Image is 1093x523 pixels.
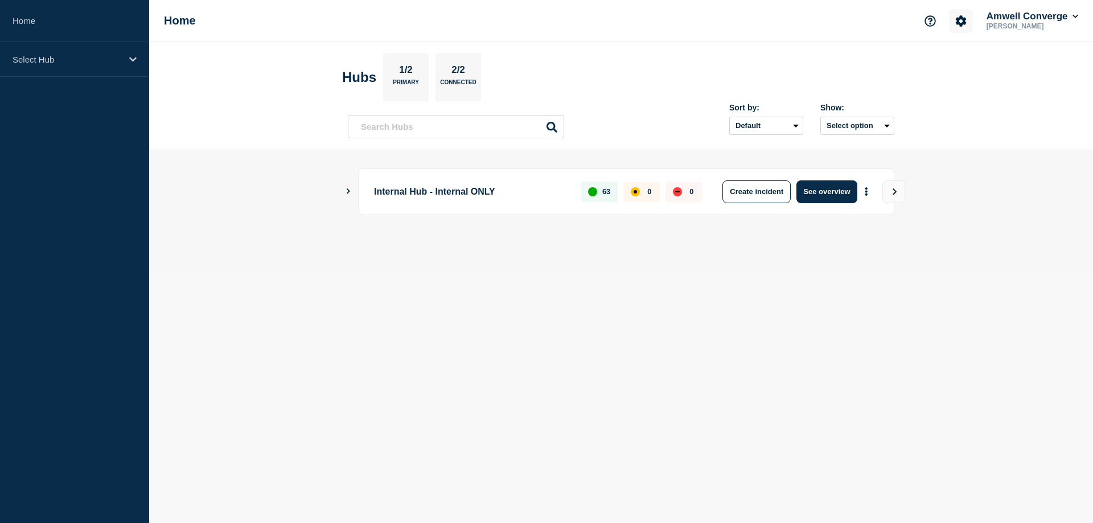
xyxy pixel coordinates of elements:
[602,187,610,196] p: 63
[13,55,122,64] p: Select Hub
[796,180,857,203] button: See overview
[984,11,1080,22] button: Amwell Converge
[882,180,905,203] button: View
[440,79,476,91] p: Connected
[729,103,803,112] div: Sort by:
[348,115,564,138] input: Search Hubs
[447,64,470,79] p: 2/2
[820,103,894,112] div: Show:
[729,117,803,135] select: Sort by
[395,64,417,79] p: 1/2
[689,187,693,196] p: 0
[631,187,640,196] div: affected
[918,9,942,33] button: Support
[346,187,351,196] button: Show Connected Hubs
[984,22,1080,30] p: [PERSON_NAME]
[673,187,682,196] div: down
[588,187,597,196] div: up
[949,9,973,33] button: Account settings
[393,79,419,91] p: Primary
[342,69,376,85] h2: Hubs
[374,180,568,203] p: Internal Hub - Internal ONLY
[820,117,894,135] button: Select option
[647,187,651,196] p: 0
[859,181,874,202] button: More actions
[722,180,791,203] button: Create incident
[164,14,196,27] h1: Home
